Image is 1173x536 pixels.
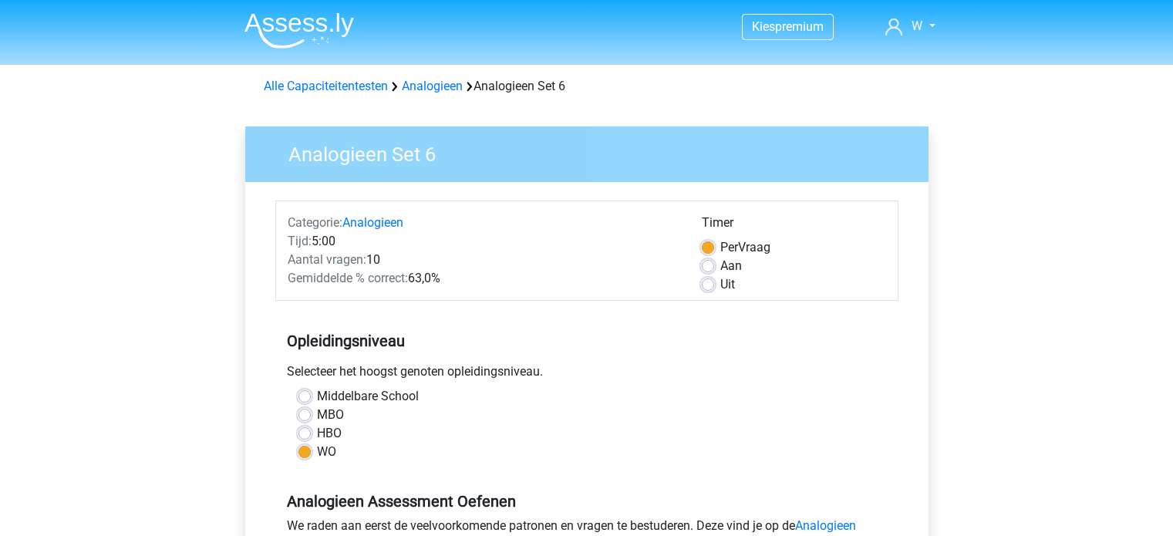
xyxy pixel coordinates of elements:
[258,77,916,96] div: Analogieen Set 6
[244,12,354,49] img: Assessly
[775,19,824,34] span: premium
[276,232,690,251] div: 5:00
[317,424,342,443] label: HBO
[720,238,770,257] label: Vraag
[912,19,922,33] span: W
[287,492,887,511] h5: Analogieen Assessment Oefenen
[317,406,344,424] label: MBO
[317,387,419,406] label: Middelbare School
[317,443,336,461] label: WO
[276,251,690,269] div: 10
[288,215,342,230] span: Categorie:
[276,269,690,288] div: 63,0%
[270,137,917,167] h3: Analogieen Set 6
[342,215,403,230] a: Analogieen
[264,79,388,93] a: Alle Capaciteitentesten
[275,362,898,387] div: Selecteer het hoogst genoten opleidingsniveau.
[287,325,887,356] h5: Opleidingsniveau
[720,257,742,275] label: Aan
[288,271,408,285] span: Gemiddelde % correct:
[288,234,312,248] span: Tijd:
[720,240,738,255] span: Per
[720,275,735,294] label: Uit
[752,19,775,34] span: Kies
[402,79,463,93] a: Analogieen
[879,17,941,35] a: W
[743,16,833,37] a: Kiespremium
[288,252,366,267] span: Aantal vragen:
[702,214,886,238] div: Timer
